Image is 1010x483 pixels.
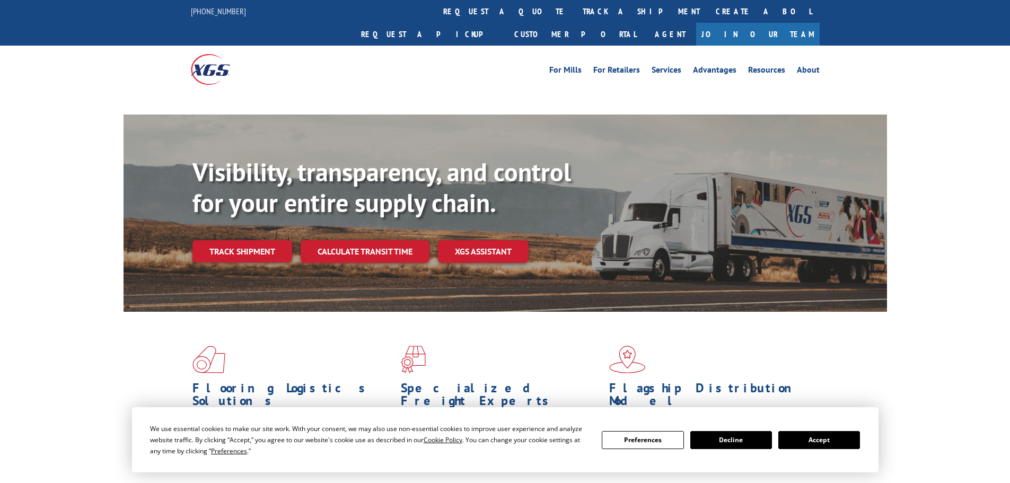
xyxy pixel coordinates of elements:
[401,382,601,412] h1: Specialized Freight Experts
[191,6,246,16] a: [PHONE_NUMBER]
[192,382,393,412] h1: Flooring Logistics Solutions
[192,155,571,219] b: Visibility, transparency, and control for your entire supply chain.
[301,240,429,263] a: Calculate transit time
[748,66,785,77] a: Resources
[192,240,292,262] a: Track shipment
[401,346,426,373] img: xgs-icon-focused-on-flooring-red
[609,346,646,373] img: xgs-icon-flagship-distribution-model-red
[132,407,879,472] div: Cookie Consent Prompt
[424,435,462,444] span: Cookie Policy
[593,66,640,77] a: For Retailers
[211,446,247,455] span: Preferences
[696,23,820,46] a: Join Our Team
[797,66,820,77] a: About
[438,240,529,263] a: XGS ASSISTANT
[549,66,582,77] a: For Mills
[602,431,683,449] button: Preferences
[506,23,644,46] a: Customer Portal
[353,23,506,46] a: Request a pickup
[644,23,696,46] a: Agent
[778,431,860,449] button: Accept
[652,66,681,77] a: Services
[192,346,225,373] img: xgs-icon-total-supply-chain-intelligence-red
[693,66,736,77] a: Advantages
[690,431,772,449] button: Decline
[609,382,810,412] h1: Flagship Distribution Model
[150,423,589,456] div: We use essential cookies to make our site work. With your consent, we may also use non-essential ...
